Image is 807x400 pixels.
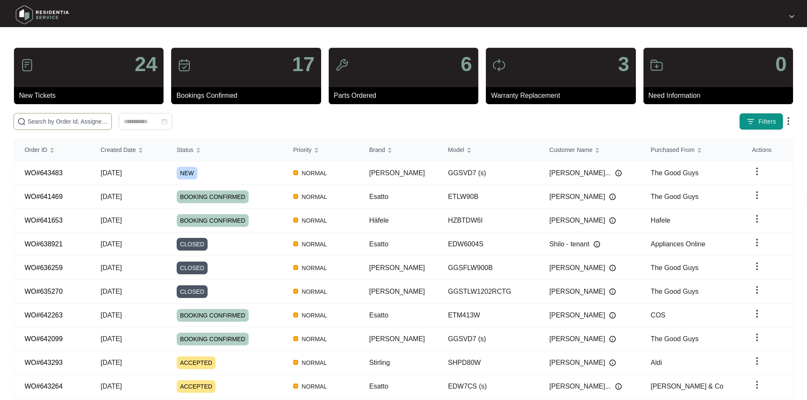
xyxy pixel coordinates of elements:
span: [PERSON_NAME] [549,192,605,202]
a: WO#643293 [25,359,63,366]
img: Info icon [609,336,616,342]
span: Purchased From [651,145,694,154]
button: filter iconFilters [739,113,783,130]
a: WO#636259 [25,264,63,271]
a: WO#641653 [25,217,63,224]
span: Esatto [369,240,388,248]
img: Info icon [615,383,622,390]
span: Esatto [369,383,388,390]
span: Priority [293,145,312,154]
span: BOOKING CONFIRMED [177,214,249,227]
span: NORMAL [298,263,330,273]
img: dropdown arrow [752,261,762,271]
a: WO#643483 [25,169,63,177]
span: Esatto [369,312,388,319]
img: icon [20,58,34,72]
p: 0 [775,54,787,74]
img: Vercel Logo [293,312,298,317]
td: GGSTLW1202RCTG [438,280,539,303]
span: NORMAL [298,310,330,320]
th: Brand [359,139,438,161]
th: Status [166,139,283,161]
img: Info icon [609,265,616,271]
p: Bookings Confirmed [176,91,321,101]
span: ACCEPTED [177,380,216,393]
img: Vercel Logo [293,383,298,389]
img: Vercel Logo [293,194,298,199]
img: Vercel Logo [293,265,298,270]
th: Priority [283,139,359,161]
span: Status [177,145,194,154]
img: Info icon [609,193,616,200]
td: EDW7CS (s) [438,375,539,398]
span: [PERSON_NAME] [369,264,425,271]
img: Vercel Logo [293,336,298,341]
td: ETM413W [438,303,539,327]
span: Brand [369,145,385,154]
p: 3 [618,54,630,74]
span: Model [448,145,464,154]
td: GGSVD7 (s) [438,327,539,351]
a: WO#635270 [25,288,63,295]
img: Info icon [593,241,600,248]
img: dropdown arrow [752,214,762,224]
img: Vercel Logo [293,360,298,365]
span: [DATE] [100,264,122,271]
p: Need Information [649,91,793,101]
span: [PERSON_NAME] [549,358,605,368]
span: [PERSON_NAME] [369,335,425,342]
img: dropdown arrow [783,116,793,126]
td: SHPD80W [438,351,539,375]
img: icon [335,58,349,72]
span: [PERSON_NAME] [549,263,605,273]
img: Info icon [609,217,616,224]
img: Info icon [609,359,616,366]
a: WO#643264 [25,383,63,390]
img: dropdown arrow [752,285,762,295]
a: WO#641469 [25,193,63,200]
span: NORMAL [298,287,330,297]
span: [PERSON_NAME] [369,169,425,177]
span: NORMAL [298,192,330,202]
img: dropdown arrow [752,380,762,390]
span: [DATE] [100,193,122,200]
img: Info icon [609,288,616,295]
span: NORMAL [298,334,330,344]
img: icon [650,58,663,72]
img: dropdown arrow [789,14,794,19]
th: Customer Name [539,139,641,161]
span: NEW [177,167,197,179]
span: [PERSON_NAME] [369,288,425,295]
span: BOOKING CONFIRMED [177,309,249,322]
span: [DATE] [100,288,122,295]
a: WO#642099 [25,335,63,342]
span: CLOSED [177,285,208,298]
span: The Good Guys [651,264,699,271]
a: WO#642263 [25,312,63,319]
a: WO#638921 [25,240,63,248]
img: residentia service logo [13,2,72,28]
img: dropdown arrow [752,190,762,200]
img: dropdown arrow [752,332,762,342]
span: [DATE] [100,383,122,390]
span: Häfele [369,217,388,224]
span: Appliances Online [651,240,705,248]
td: GGSFLW900B [438,256,539,280]
span: Filters [758,117,776,126]
span: The Good Guys [651,335,699,342]
span: Customer Name [549,145,593,154]
img: filter icon [746,117,755,126]
input: Search by Order Id, Assignee Name, Customer Name, Brand and Model [28,117,108,126]
th: Model [438,139,539,161]
span: [PERSON_NAME] [549,215,605,226]
img: Vercel Logo [293,241,298,246]
span: The Good Guys [651,169,699,177]
p: Warranty Replacement [491,91,635,101]
span: Hafele [651,217,670,224]
span: NORMAL [298,215,330,226]
td: GGSVD7 (s) [438,161,539,185]
span: [PERSON_NAME] [549,310,605,320]
span: [PERSON_NAME]... [549,381,611,392]
img: icon [492,58,506,72]
span: [DATE] [100,359,122,366]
